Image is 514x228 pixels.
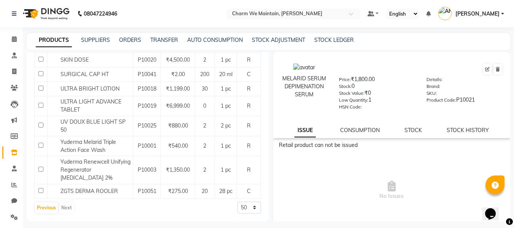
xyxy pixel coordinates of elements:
span: 28 pc [219,188,232,195]
label: Stock: [339,83,352,90]
span: P10019 [138,102,156,109]
img: ANJANI SHARMA [438,7,452,20]
a: SUPPLIERS [81,37,110,43]
label: HSN Code: [339,104,362,110]
a: PRODUCTS [36,33,72,47]
div: MELARID SERUM DEPIMENATION SERUM [281,75,328,99]
span: 2 [203,56,206,63]
span: C [247,71,251,78]
span: SURGICAL CAP HT [60,71,109,78]
span: 1 pc [221,166,231,173]
span: 20 [202,188,208,195]
button: Previous [35,202,58,213]
span: P10018 [138,85,156,92]
span: ₹275.00 [168,188,188,195]
div: Retail product can not be issued [279,141,505,149]
div: 0 [339,82,415,93]
img: avatar [293,64,315,72]
span: ZGTS DERMA ROOLER [60,188,118,195]
a: STOCK LEDGER [314,37,354,43]
span: ₹2.00 [171,71,185,78]
span: 2 [203,166,206,173]
div: ₹1,800.00 [339,75,415,86]
span: ₹880.00 [168,122,188,129]
div: ₹0 [339,89,415,100]
a: STOCK HISTORY [447,127,489,134]
span: Yuderma Renewcell Unifying Regenerator [MEDICAL_DATA] 2% [60,158,130,181]
span: R [247,122,251,129]
a: ORDERS [119,37,141,43]
b: 08047224946 [84,3,117,24]
span: 2 [203,142,206,149]
div: P10021 [426,96,503,107]
span: ₹4,500.00 [166,56,190,63]
label: Stock Value: [339,90,364,97]
span: 2 [203,122,206,129]
span: P10041 [138,71,156,78]
iframe: chat widget [482,198,506,220]
div: 1 [339,96,415,107]
label: SKU: [426,90,437,97]
span: ULTRA BRIGHT LOTION [60,85,119,92]
span: 30 [202,85,208,92]
span: C [247,188,251,195]
span: R [247,166,251,173]
span: P10020 [138,56,156,63]
span: 200 [200,71,209,78]
span: UV DOUX BLUE LIGHT SP 50 [60,118,126,133]
span: [PERSON_NAME] [455,10,500,18]
span: Yuderma Melarid Triple Action Face Wash [60,139,116,153]
a: STOCK [404,127,422,134]
span: 1 pc [221,102,231,109]
a: AUTO CONSUMPTION [187,37,243,43]
span: 2 pc [221,122,231,129]
img: logo [19,3,72,24]
span: P10025 [138,122,156,129]
span: 20 ml [219,71,232,78]
span: P10051 [138,188,156,195]
label: Price: [339,76,351,83]
span: ₹1,199.00 [166,85,190,92]
a: CONSUMPTION [340,127,380,134]
span: P10003 [138,166,156,173]
span: 0 [203,102,206,109]
label: Brand: [426,83,440,90]
a: TRANSFER [150,37,178,43]
span: ₹6,999.00 [166,102,190,109]
a: STOCK ADJUSTMENT [252,37,305,43]
span: SKIN DOSE [60,56,89,63]
span: 1 pc [221,85,231,92]
span: R [247,56,251,63]
span: R [247,142,251,149]
span: 1 pc [221,56,231,63]
span: 1 pc [221,142,231,149]
span: R [247,85,251,92]
a: ISSUE [294,124,316,137]
label: Product Code: [426,97,456,104]
label: Details: [426,76,442,83]
span: ₹540.00 [168,142,188,149]
label: Low Quantity: [339,97,368,104]
span: R [247,102,251,109]
span: P10001 [138,142,156,149]
span: ULTRA LIGHT ADVANCE TABLET [60,98,121,113]
span: ₹1,350.00 [166,166,190,173]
